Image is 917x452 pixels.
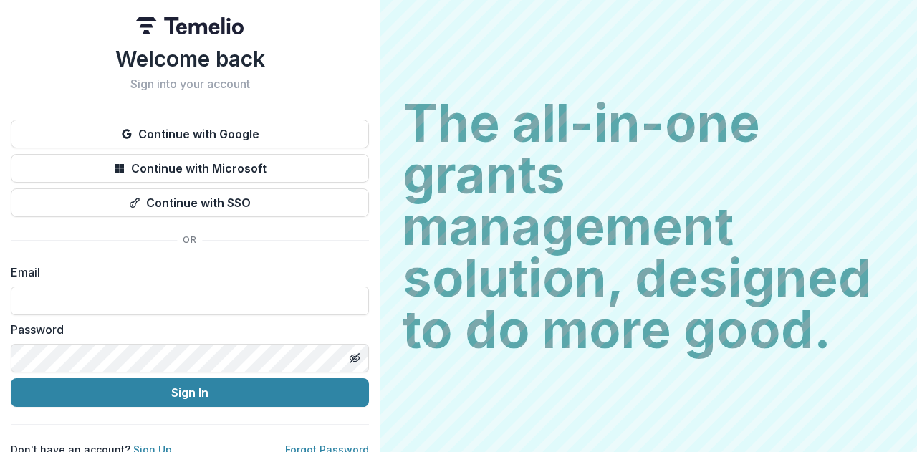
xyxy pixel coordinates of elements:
[11,120,369,148] button: Continue with Google
[11,77,369,91] h2: Sign into your account
[343,347,366,370] button: Toggle password visibility
[11,264,360,281] label: Email
[11,188,369,217] button: Continue with SSO
[11,321,360,338] label: Password
[11,378,369,407] button: Sign In
[136,17,244,34] img: Temelio
[11,154,369,183] button: Continue with Microsoft
[11,46,369,72] h1: Welcome back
